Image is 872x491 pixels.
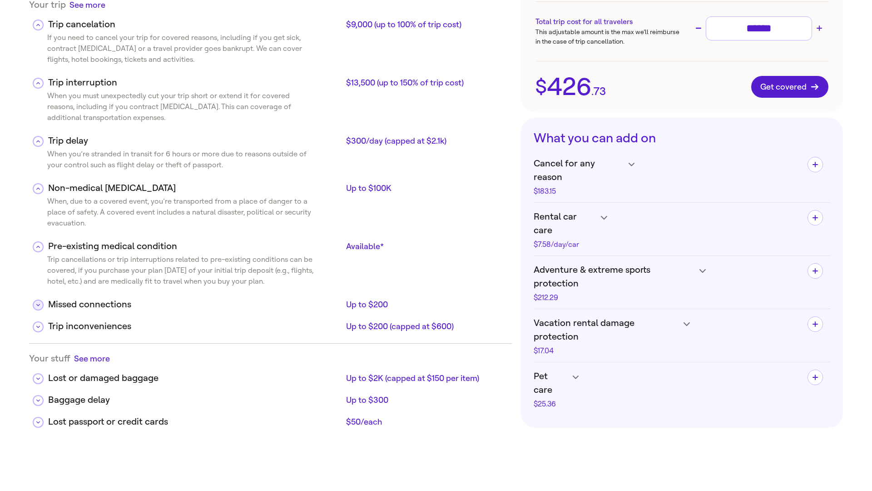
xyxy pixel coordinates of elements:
[346,241,505,252] div: Available*
[346,321,505,332] div: Up to $200 (capped at $600)
[346,135,505,146] div: $300/day (capped at $2.1k)
[48,320,342,333] div: Trip inconveniences
[346,373,505,384] div: Up to $2K (capped at $150 per item)
[29,364,512,386] div: Lost or damaged baggageUp to $2K (capped at $150 per item)
[534,401,568,408] div: $25.36
[29,291,512,312] div: Missed connectionsUp to $200
[534,188,624,195] div: $183.15
[534,294,695,301] div: $212.29
[346,395,505,406] div: Up to $300
[534,241,596,248] div: $7.58
[48,371,342,385] div: Lost or damaged baggage
[29,196,512,232] div: Non-medical [MEDICAL_DATA]Up to $100K
[551,240,579,249] span: /day/car
[814,23,825,34] button: Increase trip cost
[29,196,319,232] div: When, due to a covered event, you’re transported from a place of danger to a place of safety. A c...
[751,76,828,98] button: Get covered
[29,10,512,32] div: Trip cancelation$9,000 (up to 100% of trip cost)
[346,416,505,427] div: $50/each
[534,210,789,248] h4: Rental car care$7.58/day/car
[29,174,512,196] div: Non-medical [MEDICAL_DATA]Up to $100K
[29,90,319,127] div: When you must unexpectedly cut your trip short or extend it for covered reasons, including if you...
[346,19,505,30] div: $9,000 (up to 100% of trip cost)
[534,210,596,237] span: Rental car care
[48,393,342,407] div: Baggage delay
[534,157,624,184] span: Cancel for any reason
[534,347,679,355] div: $17.04
[29,32,319,69] div: If you need to cancel your trip for covered reasons, including if you get sick, contract [MEDICAL...
[534,263,695,291] span: Adventure & extreme sports protection
[535,27,682,46] p: This adjustable amount is the max we’ll reimburse in the case of trip cancellation.
[591,86,594,97] span: .
[594,86,606,97] span: 73
[534,130,830,146] h3: What you can add on
[808,316,823,332] button: Add
[29,386,512,408] div: Baggage delayUp to $300
[74,353,110,364] button: See more
[29,254,319,291] div: Trip cancellations or trip interruptions related to pre-existing conditions can be covered, if yo...
[534,370,568,397] span: Pet care
[48,240,342,253] div: Pre-existing medical condition
[346,77,505,88] div: $13,500 (up to 150% of trip cost)
[534,263,800,301] h4: Adventure & extreme sports protection$212.29
[547,75,591,99] span: 426
[693,23,704,34] button: Decrease trip cost
[760,82,819,91] span: Get covered
[535,77,547,96] span: $
[808,210,823,225] button: Add
[346,183,505,194] div: Up to $100K
[48,76,342,90] div: Trip interruption
[534,157,800,195] h4: Cancel for any reason$183.15
[48,415,342,429] div: Lost passport or credit cards
[48,298,342,311] div: Missed connections
[534,316,800,355] h4: Vacation rental damage protection$17.04
[808,370,823,385] button: Add
[29,127,512,149] div: Trip delay$300/day (capped at $2.1k)
[29,69,512,90] div: Trip interruption$13,500 (up to 150% of trip cost)
[534,370,800,408] h4: Pet care$25.36
[48,18,342,31] div: Trip cancelation
[29,149,319,174] div: When you’re stranded in transit for 6 hours or more due to reasons outside of your control such a...
[534,316,679,344] span: Vacation rental damage protection
[29,254,512,291] div: Pre-existing medical conditionAvailable*
[48,181,342,195] div: Non-medical [MEDICAL_DATA]
[48,134,342,148] div: Trip delay
[29,312,512,334] div: Trip inconveniencesUp to $200 (capped at $600)
[535,16,682,27] h3: Total trip cost for all travelers
[808,157,823,172] button: Add
[29,232,512,254] div: Pre-existing medical conditionAvailable*
[29,353,512,364] div: Your stuff
[346,299,505,310] div: Up to $200
[29,408,512,430] div: Lost passport or credit cards$50/each
[808,263,823,279] button: Add
[710,20,808,36] input: Trip cost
